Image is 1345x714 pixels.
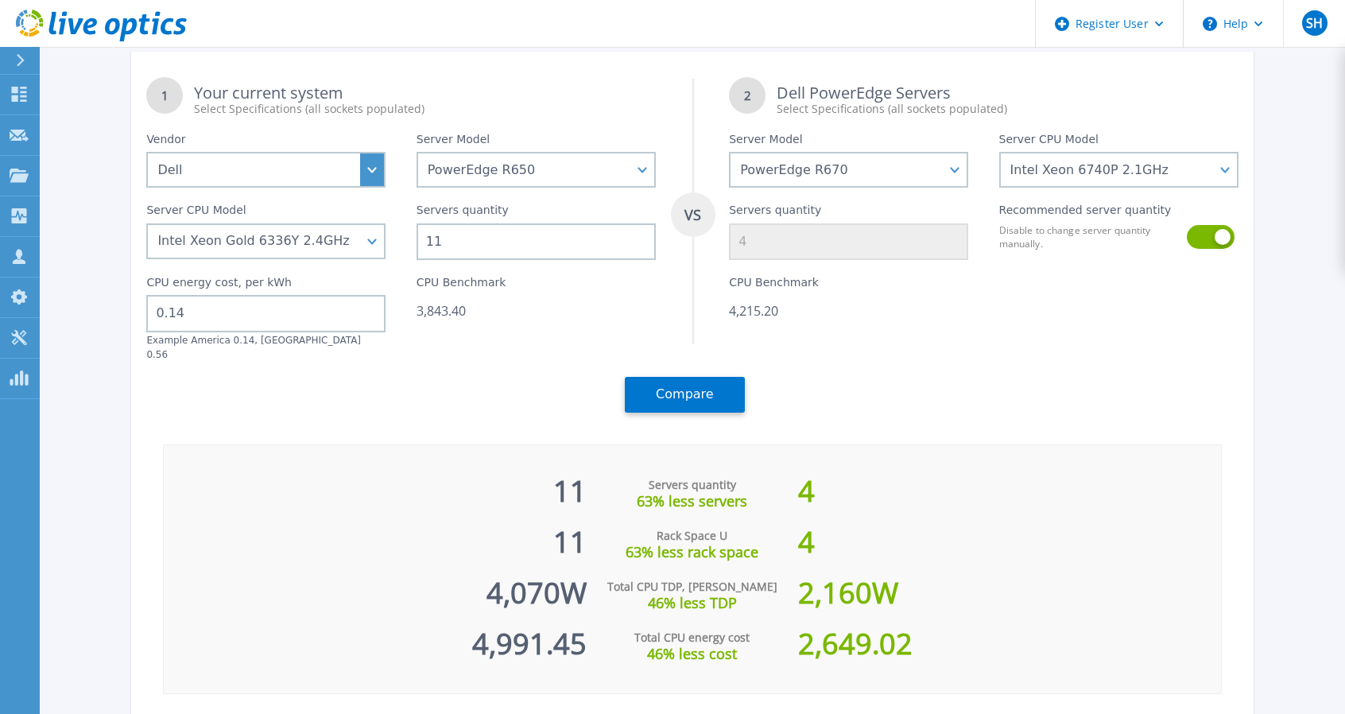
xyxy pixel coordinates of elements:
div: 63% less servers [587,493,798,509]
div: 11 [164,458,587,509]
div: Total CPU energy cost [587,630,798,646]
label: Servers quantity [729,204,821,223]
label: Server CPU Model [146,204,246,223]
div: Select Specifications (all sockets populated) [777,101,1238,117]
label: Server Model [417,133,490,152]
div: 46% less TDP [587,595,798,611]
label: Disable to change server quantity manually. [999,223,1177,250]
div: 3,843.40 [417,303,656,319]
div: 4,070 W [164,560,587,611]
label: Recommended server quantity [999,204,1172,223]
label: Example America 0.14, [GEOGRAPHIC_DATA] 0.56 [146,335,361,360]
div: 4,215.20 [729,303,968,319]
div: Servers quantity [587,477,798,493]
div: Dell PowerEdge Servers [777,85,1238,117]
tspan: VS [684,205,701,224]
tspan: 2 [744,87,751,103]
label: Servers quantity [417,204,509,223]
button: Compare [625,377,745,413]
div: 2,160 W [798,560,1221,611]
div: 2,649.02 [798,611,1221,662]
div: Rack Space U [587,528,798,544]
label: CPU Benchmark [729,276,819,295]
span: SH [1306,17,1323,29]
label: CPU energy cost, per kWh [146,276,292,295]
div: Total CPU TDP, [PERSON_NAME] [587,579,798,595]
tspan: 1 [161,87,169,103]
div: 46% less cost [587,646,798,662]
div: 11 [164,509,587,560]
div: 4 [798,458,1221,509]
label: CPU Benchmark [417,276,506,295]
div: 4,991.45 [164,611,587,662]
label: Server Model [729,133,802,152]
label: Vendor [146,133,185,152]
div: Your current system [194,85,655,117]
label: Server CPU Model [999,133,1099,152]
div: 63% less rack space [587,544,798,560]
input: 0.00 [146,295,386,332]
div: Select Specifications (all sockets populated) [194,101,655,117]
div: 4 [798,509,1221,560]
